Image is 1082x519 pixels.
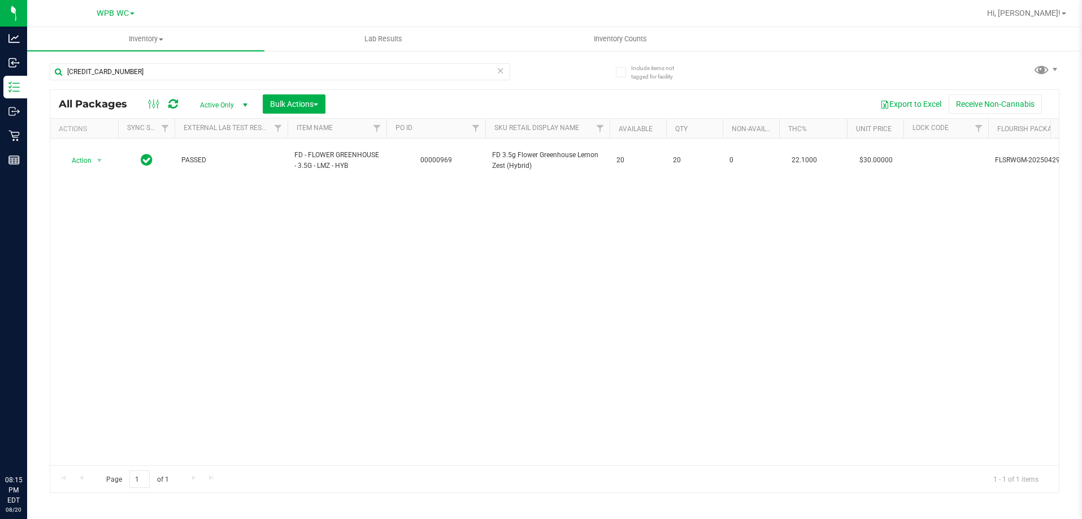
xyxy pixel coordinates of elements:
[129,470,150,488] input: 1
[788,125,807,133] a: THC%
[984,470,1048,487] span: 1 - 1 of 1 items
[619,125,653,133] a: Available
[59,125,114,133] div: Actions
[673,155,716,166] span: 20
[616,155,659,166] span: 20
[5,475,22,505] p: 08:15 PM EDT
[33,427,47,440] iframe: Resource center unread badge
[492,150,603,171] span: FD 3.5g Flower Greenhouse Lemon Zest (Hybrid)
[263,94,325,114] button: Bulk Actions
[631,64,688,81] span: Include items not tagged for facility
[11,429,45,462] iframe: Resource center
[184,124,272,132] a: External Lab Test Result
[8,106,20,117] inline-svg: Outbound
[27,34,264,44] span: Inventory
[8,33,20,44] inline-svg: Analytics
[987,8,1061,18] span: Hi, [PERSON_NAME]!
[997,125,1068,133] a: Flourish Package ID
[27,27,264,51] a: Inventory
[786,152,823,168] span: 22.1000
[396,124,412,132] a: PO ID
[368,119,386,138] a: Filter
[591,119,610,138] a: Filter
[502,27,739,51] a: Inventory Counts
[93,153,107,168] span: select
[675,125,688,133] a: Qty
[181,155,281,166] span: PASSED
[59,98,138,110] span: All Packages
[8,130,20,141] inline-svg: Retail
[732,125,782,133] a: Non-Available
[497,63,505,78] span: Clear
[269,119,288,138] a: Filter
[467,119,485,138] a: Filter
[50,63,510,80] input: Search Package ID, Item Name, SKU, Lot or Part Number...
[349,34,418,44] span: Lab Results
[97,470,178,488] span: Page of 1
[156,119,175,138] a: Filter
[494,124,579,132] a: Sku Retail Display Name
[854,152,898,168] span: $30.00000
[127,124,171,132] a: Sync Status
[8,154,20,166] inline-svg: Reports
[8,81,20,93] inline-svg: Inventory
[270,100,318,109] span: Bulk Actions
[873,94,949,114] button: Export to Excel
[62,153,92,168] span: Action
[264,27,502,51] a: Lab Results
[141,152,153,168] span: In Sync
[579,34,662,44] span: Inventory Counts
[856,125,892,133] a: Unit Price
[729,155,772,166] span: 0
[912,124,949,132] a: Lock Code
[97,8,129,18] span: WPB WC
[420,156,452,164] a: 00000969
[8,57,20,68] inline-svg: Inbound
[949,94,1042,114] button: Receive Non-Cannabis
[970,119,988,138] a: Filter
[5,505,22,514] p: 08/20
[294,150,380,171] span: FD - FLOWER GREENHOUSE - 3.5G - LMZ - HYB
[297,124,333,132] a: Item Name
